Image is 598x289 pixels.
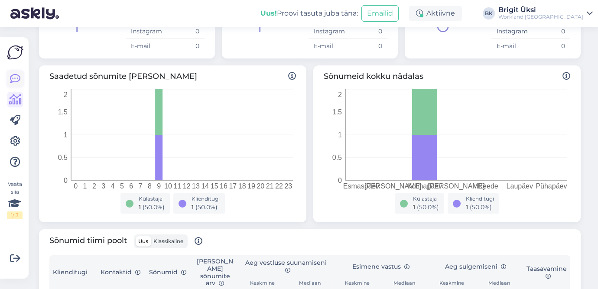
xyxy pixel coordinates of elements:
tspan: 18 [238,182,246,190]
div: Klienditugi [466,195,494,203]
tspan: 8 [148,182,152,190]
tspan: 1 [83,182,87,190]
div: 1 / 3 [7,211,23,219]
td: 0 [348,39,387,54]
tspan: 15 [211,182,218,190]
tspan: Esmaspäev [343,182,380,190]
tspan: 0 [74,182,78,190]
td: 0 [531,24,570,39]
span: 1 [466,203,468,211]
tspan: 7 [139,182,143,190]
tspan: 2 [64,91,68,98]
th: Aeg vestluse suunamiseni [239,255,334,278]
td: E-mail [491,39,531,54]
td: 0 [531,39,570,54]
span: 1 [139,203,141,211]
tspan: 2 [92,182,96,190]
tspan: 9 [157,182,161,190]
div: Proovi tasuta juba täna: [260,8,358,19]
tspan: 1.5 [332,108,342,116]
tspan: 10 [164,182,172,190]
tspan: 23 [284,182,292,190]
div: BK [483,7,495,19]
td: 0 [348,24,387,39]
td: E-mail [126,39,165,54]
tspan: 2 [338,91,342,98]
td: 0 [165,24,205,39]
tspan: 21 [266,182,274,190]
tspan: 0 [338,177,342,184]
tspan: 3 [101,182,105,190]
span: Klassikaline [153,238,183,244]
td: Instagram [309,24,348,39]
tspan: 0.5 [58,154,68,161]
tspan: 0 [64,177,68,184]
th: Esimene vastus [334,255,429,278]
tspan: 20 [257,182,264,190]
div: Külastaja [413,195,439,203]
span: Sõnumid tiimi poolt [49,234,202,248]
tspan: Kolmapäev [407,182,442,190]
td: E-mail [309,39,348,54]
span: ( 50.0 %) [195,203,218,211]
span: ( 50.0 %) [470,203,492,211]
span: 1 [192,203,194,211]
tspan: 4 [111,182,115,190]
td: Instagram [491,24,531,39]
img: Askly Logo [7,44,23,61]
tspan: 14 [201,182,209,190]
div: Vaata siia [7,180,23,219]
div: Klienditugi [192,195,220,203]
tspan: Reede [478,182,498,190]
tspan: 19 [247,182,255,190]
div: Brigit Üksi [498,6,583,13]
tspan: 1 [64,131,68,139]
span: Saadetud sõnumite [PERSON_NAME] [49,71,296,82]
span: 1 [413,203,415,211]
tspan: 12 [183,182,191,190]
span: ( 50.0 %) [417,203,439,211]
tspan: 5 [120,182,124,190]
tspan: [PERSON_NAME] [428,182,485,190]
tspan: 0.5 [332,154,342,161]
b: Uus! [260,9,277,17]
a: Brigit ÜksiWorkland [GEOGRAPHIC_DATA] [498,6,593,20]
tspan: 6 [129,182,133,190]
tspan: Laupäev [507,182,533,190]
button: Emailid [361,5,399,22]
tspan: 13 [192,182,200,190]
tspan: 22 [275,182,283,190]
span: ( 50.0 %) [143,203,165,211]
th: Aeg sulgemiseni [428,255,523,278]
td: Instagram [126,24,165,39]
tspan: 11 [173,182,181,190]
div: Külastaja [139,195,165,203]
tspan: 17 [229,182,237,190]
tspan: 16 [220,182,227,190]
div: Aktiivne [409,6,462,21]
span: Uus [138,238,148,244]
tspan: [PERSON_NAME] [364,182,422,190]
tspan: 1 [338,131,342,139]
tspan: 1.5 [58,108,68,116]
div: Workland [GEOGRAPHIC_DATA] [498,13,583,20]
td: 0 [165,39,205,54]
span: Sõnumeid kokku nädalas [324,71,570,82]
tspan: Pühapäev [536,182,567,190]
